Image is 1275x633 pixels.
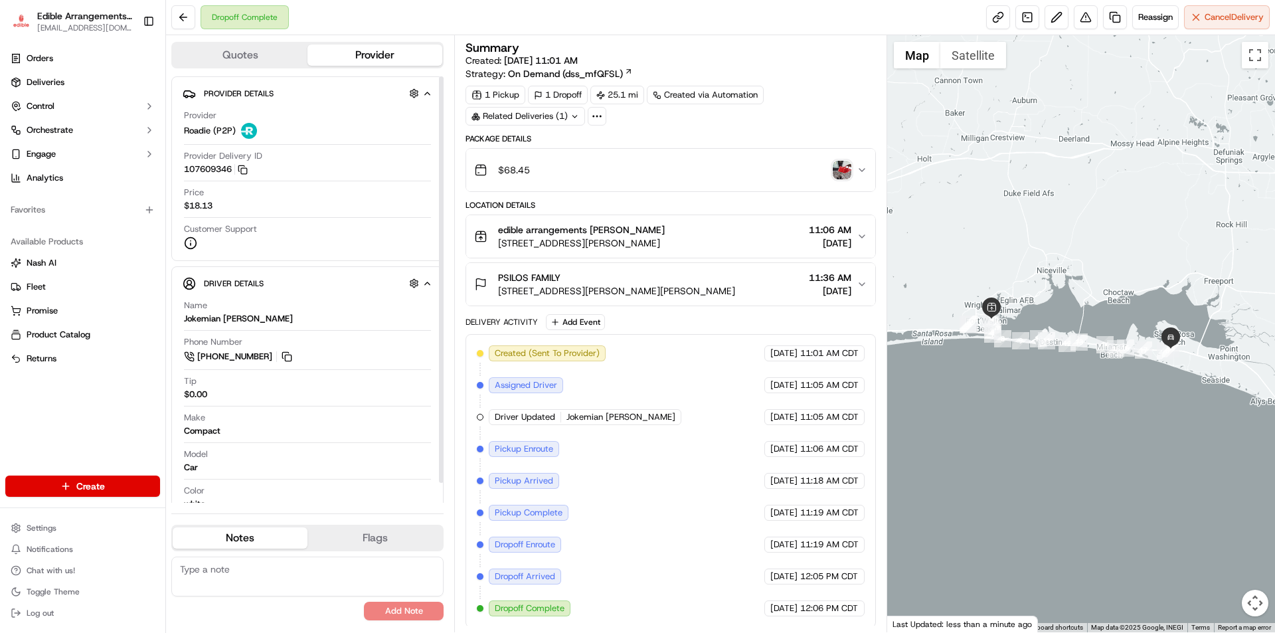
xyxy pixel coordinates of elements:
[204,88,274,99] span: Provider Details
[800,539,859,551] span: 11:19 AM CDT
[1191,624,1210,631] a: Terms (opens in new tab)
[894,42,940,68] button: Show street map
[800,347,859,359] span: 11:01 AM CDT
[1242,42,1268,68] button: Toggle fullscreen view
[37,9,132,23] span: Edible Arrangements - [GEOGRAPHIC_DATA][PERSON_NAME], [GEOGRAPHIC_DATA]
[126,193,213,206] span: API Documentation
[566,411,675,423] span: Jokemian [PERSON_NAME]
[1135,341,1152,359] div: 17
[8,187,107,211] a: 📗Knowledge Base
[27,523,56,533] span: Settings
[1059,335,1076,352] div: 12
[495,539,555,551] span: Dropoff Enroute
[528,86,588,104] div: 1 Dropoff
[647,86,764,104] div: Created via Automation
[833,161,851,179] img: photo_proof_of_delivery image
[27,76,64,88] span: Deliveries
[770,475,798,487] span: [DATE]
[5,604,160,622] button: Log out
[466,54,578,67] span: Created:
[112,194,123,205] div: 💻
[508,67,633,80] a: On Demand (dss_mfQFSL)
[1107,340,1124,357] div: 15
[770,539,798,551] span: [DATE]
[184,200,212,212] span: $18.13
[184,300,207,312] span: Name
[5,276,160,298] button: Fleet
[940,42,1006,68] button: Show satellite imagery
[5,5,137,37] button: Edible Arrangements - Fort Walton Beach, FLEdible Arrangements - [GEOGRAPHIC_DATA][PERSON_NAME], ...
[76,480,105,493] span: Create
[495,475,553,487] span: Pickup Arrived
[184,110,216,122] span: Provider
[37,23,132,33] button: [EMAIL_ADDRESS][DOMAIN_NAME]
[184,389,207,401] div: $0.00
[1030,330,1047,347] div: 10
[809,223,851,236] span: 11:06 AM
[226,131,242,147] button: Start new chat
[27,305,58,317] span: Promise
[5,583,160,601] button: Toggle Theme
[800,507,859,519] span: 11:19 AM CDT
[891,615,934,632] img: Google
[466,42,519,54] h3: Summary
[466,317,538,327] div: Delivery Activity
[1218,624,1271,631] a: Report a map error
[800,571,858,583] span: 12:05 PM CDT
[495,571,555,583] span: Dropoff Arrived
[27,148,56,160] span: Engage
[184,485,205,497] span: Color
[1096,336,1114,353] div: 14
[770,507,798,519] span: [DATE]
[13,194,24,205] div: 📗
[498,163,530,177] span: $68.45
[5,540,160,559] button: Notifications
[241,123,257,139] img: roadie-logo-v2.jpg
[307,527,442,549] button: Flags
[184,125,236,137] span: Roadie (P2P)
[94,225,161,235] a: Powered byPylon
[27,608,54,618] span: Log out
[1038,332,1055,349] div: 11
[770,411,798,423] span: [DATE]
[184,163,248,175] button: 107609346
[5,561,160,580] button: Chat with us!
[800,379,859,391] span: 11:05 AM CDT
[498,223,665,236] span: edible arrangements [PERSON_NAME]
[27,329,90,341] span: Product Catalog
[5,143,160,165] button: Engage
[770,571,798,583] span: [DATE]
[27,281,46,293] span: Fleet
[184,187,204,199] span: Price
[961,316,978,333] div: 2
[5,300,160,321] button: Promise
[508,67,623,80] span: On Demand (dss_mfQFSL)
[770,347,798,359] span: [DATE]
[27,52,53,64] span: Orders
[495,443,553,455] span: Pickup Enroute
[994,330,1011,347] div: 8
[984,325,1001,343] div: 7
[466,134,875,144] div: Package Details
[13,53,242,74] p: Welcome 👋
[173,527,307,549] button: Notes
[981,316,999,333] div: 5
[11,257,155,269] a: Nash AI
[495,347,600,359] span: Created (Sent To Provider)
[800,411,859,423] span: 11:05 AM CDT
[1117,339,1134,357] div: 16
[173,45,307,66] button: Quotes
[809,271,851,284] span: 11:36 AM
[1184,5,1270,29] button: CancelDelivery
[960,316,977,333] div: 1
[5,199,160,221] div: Favorites
[197,351,272,363] span: [PHONE_NUMBER]
[5,167,160,189] a: Analytics
[184,425,220,437] div: Compact
[466,107,585,126] div: Related Deliveries (1)
[466,67,633,80] div: Strategy:
[204,278,264,289] span: Driver Details
[11,12,32,31] img: Edible Arrangements - Fort Walton Beach, FL
[27,124,73,136] span: Orchestrate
